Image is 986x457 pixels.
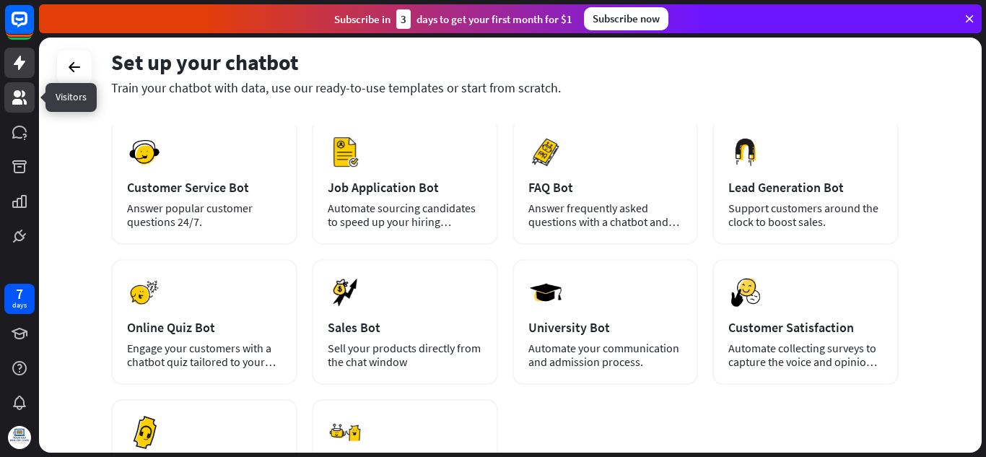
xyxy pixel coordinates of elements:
div: Customer Service Bot [127,179,282,196]
div: days [12,300,27,310]
div: Online Quiz Bot [127,319,282,336]
div: Train your chatbot with data, use our ready-to-use templates or start from scratch. [111,79,899,96]
div: Set up your chatbot [111,48,899,76]
div: Subscribe now [584,7,668,30]
div: Sales Bot [328,319,482,336]
div: Subscribe in days to get your first month for $1 [334,9,572,29]
div: Sell your products directly from the chat window [328,341,482,369]
div: University Bot [528,319,683,336]
div: Answer popular customer questions 24/7. [127,201,282,229]
div: Automate sourcing candidates to speed up your hiring process. [328,201,482,229]
div: 3 [396,9,411,29]
div: Automate your communication and admission process. [528,341,683,369]
div: Answer frequently asked questions with a chatbot and save your time. [528,201,683,229]
div: Automate collecting surveys to capture the voice and opinions of your customers. [728,341,883,369]
a: 7 days [4,284,35,314]
button: Open LiveChat chat widget [12,6,55,49]
div: 7 [16,287,23,300]
div: Customer Satisfaction [728,319,883,336]
div: Lead Generation Bot [728,179,883,196]
div: FAQ Bot [528,179,683,196]
div: Support customers around the clock to boost sales. [728,201,883,229]
div: Engage your customers with a chatbot quiz tailored to your needs. [127,341,282,369]
div: Job Application Bot [328,179,482,196]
